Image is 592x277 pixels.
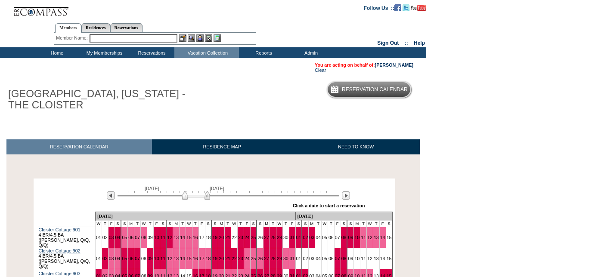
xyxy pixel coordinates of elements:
[231,221,238,227] td: W
[232,235,237,240] a: 22
[128,221,134,227] td: M
[180,221,186,227] td: T
[80,47,127,58] td: My Memberships
[270,235,276,240] a: 28
[140,221,147,227] td: W
[239,47,286,58] td: Reports
[316,235,321,240] a: 04
[238,235,243,240] a: 23
[348,235,353,240] a: 09
[198,221,205,227] td: F
[348,256,353,261] a: 09
[180,256,185,261] a: 14
[107,191,115,200] img: Previous
[154,235,159,240] a: 10
[251,256,256,261] a: 25
[328,221,334,227] td: T
[210,186,224,191] span: [DATE]
[225,256,230,261] a: 21
[315,62,413,68] span: You are acting on behalf of:
[122,256,127,261] a: 05
[102,235,108,240] a: 02
[257,256,263,261] a: 26
[303,256,308,261] a: 02
[211,221,218,227] td: S
[225,221,231,227] td: T
[102,221,108,227] td: T
[173,221,180,227] td: M
[347,221,353,227] td: S
[341,256,347,261] a: 08
[403,4,409,11] img: Follow us on Twitter
[188,34,195,42] img: View
[361,256,366,261] a: 11
[193,256,198,261] a: 16
[286,47,334,58] td: Admin
[39,271,81,276] a: Cloister Cottage 903
[39,227,81,232] a: Cloister Cottage 901
[199,235,205,240] a: 17
[186,256,192,261] a: 15
[180,235,185,240] a: 14
[102,256,108,261] a: 02
[141,235,146,240] a: 08
[219,235,224,240] a: 20
[341,235,347,240] a: 08
[96,235,101,240] a: 01
[335,235,340,240] a: 07
[380,235,385,240] a: 14
[38,227,96,248] td: 4 BR/4.5 BA ([PERSON_NAME], Q/Q, Q/Q)
[315,68,326,73] a: Clear
[283,256,288,261] a: 30
[212,235,217,240] a: 19
[257,221,263,227] td: S
[147,221,153,227] td: T
[403,5,409,10] a: Follow us on Twitter
[110,23,143,32] a: Reservations
[225,235,230,240] a: 21
[179,34,186,42] img: b_edit.gif
[354,221,360,227] td: M
[290,235,295,240] a: 31
[257,235,263,240] a: 26
[32,47,80,58] td: Home
[264,235,269,240] a: 27
[296,235,301,240] a: 01
[128,256,133,261] a: 06
[270,256,276,261] a: 28
[322,221,328,227] td: W
[206,235,211,240] a: 18
[109,235,114,240] a: 03
[115,221,121,227] td: S
[309,235,314,240] a: 03
[214,34,221,42] img: b_calculator.gif
[148,235,153,240] a: 09
[386,221,392,227] td: S
[127,47,174,58] td: Reservations
[394,5,401,10] a: Become our fan on Facebook
[295,212,392,221] td: [DATE]
[322,235,327,240] a: 05
[38,248,96,269] td: 4 BR/4.5 BA ([PERSON_NAME], Q/Q, Q/Q)
[394,4,401,11] img: Become our fan on Facebook
[341,221,347,227] td: S
[293,203,365,208] div: Click a date to start a reservation
[148,256,153,261] a: 09
[302,221,308,227] td: S
[373,221,379,227] td: T
[364,4,394,11] td: Follow Us ::
[387,235,392,240] a: 15
[379,221,386,227] td: F
[245,235,250,240] a: 24
[329,256,334,261] a: 06
[303,235,308,240] a: 02
[309,256,314,261] a: 03
[109,256,114,261] a: 03
[167,235,172,240] a: 12
[316,256,321,261] a: 04
[282,221,289,227] td: T
[263,221,270,227] td: M
[387,256,392,261] a: 15
[199,256,205,261] a: 17
[145,186,159,191] span: [DATE]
